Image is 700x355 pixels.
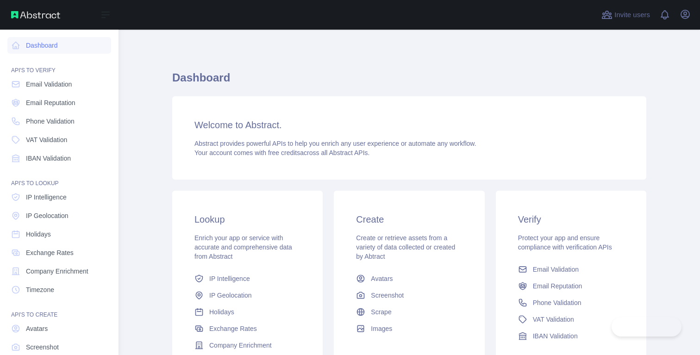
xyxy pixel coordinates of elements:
span: Protect your app and ensure compliance with verification APIs [518,234,612,251]
span: Enrich your app or service with accurate and comprehensive data from Abstract [194,234,292,260]
span: Create or retrieve assets from a variety of data collected or created by Abtract [356,234,455,260]
h3: Lookup [194,213,300,226]
a: VAT Validation [7,131,111,148]
img: Abstract API [11,11,60,19]
a: Email Validation [514,261,628,278]
a: Timezone [7,281,111,298]
span: Avatars [371,274,393,283]
span: Email Validation [533,265,579,274]
span: Scrape [371,307,391,317]
span: Phone Validation [533,298,581,307]
span: IP Intelligence [209,274,250,283]
span: Email Validation [26,80,72,89]
a: Company Enrichment [191,337,304,354]
span: Avatars [26,324,48,333]
span: Holidays [26,230,51,239]
a: IBAN Validation [514,328,628,344]
span: IP Intelligence [26,193,67,202]
a: IBAN Validation [7,150,111,167]
div: API'S TO CREATE [7,300,111,318]
div: API'S TO VERIFY [7,56,111,74]
a: IP Geolocation [191,287,304,304]
span: Company Enrichment [209,341,272,350]
span: VAT Validation [26,135,67,144]
span: Phone Validation [26,117,75,126]
a: IP Intelligence [191,270,304,287]
a: Phone Validation [514,294,628,311]
h1: Dashboard [172,70,646,93]
iframe: Toggle Customer Support [612,317,681,336]
a: Avatars [7,320,111,337]
a: Company Enrichment [7,263,111,280]
span: Abstract provides powerful APIs to help you enrich any user experience or automate any workflow. [194,140,476,147]
a: Scrape [352,304,466,320]
button: Invite users [600,7,652,22]
a: Exchange Rates [7,244,111,261]
span: Exchange Rates [26,248,74,257]
a: Phone Validation [7,113,111,130]
span: IP Geolocation [209,291,252,300]
a: Email Reputation [7,94,111,111]
div: API'S TO LOOKUP [7,168,111,187]
span: Screenshot [26,343,59,352]
span: VAT Validation [533,315,574,324]
a: Screenshot [352,287,466,304]
span: Screenshot [371,291,404,300]
span: Invite users [614,10,650,20]
span: Holidays [209,307,234,317]
span: Exchange Rates [209,324,257,333]
h3: Verify [518,213,624,226]
h3: Create [356,213,462,226]
span: Timezone [26,285,54,294]
a: Email Validation [7,76,111,93]
a: Exchange Rates [191,320,304,337]
a: Dashboard [7,37,111,54]
a: Holidays [191,304,304,320]
a: Avatars [352,270,466,287]
span: IP Geolocation [26,211,69,220]
a: Email Reputation [514,278,628,294]
a: VAT Validation [514,311,628,328]
a: Images [352,320,466,337]
a: Holidays [7,226,111,243]
span: Email Reputation [26,98,75,107]
a: IP Intelligence [7,189,111,206]
span: IBAN Validation [533,331,578,341]
span: free credits [268,149,300,156]
span: Images [371,324,392,333]
h3: Welcome to Abstract. [194,118,624,131]
span: Your account comes with across all Abstract APIs. [194,149,369,156]
span: Email Reputation [533,281,582,291]
span: IBAN Validation [26,154,71,163]
a: IP Geolocation [7,207,111,224]
span: Company Enrichment [26,267,88,276]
